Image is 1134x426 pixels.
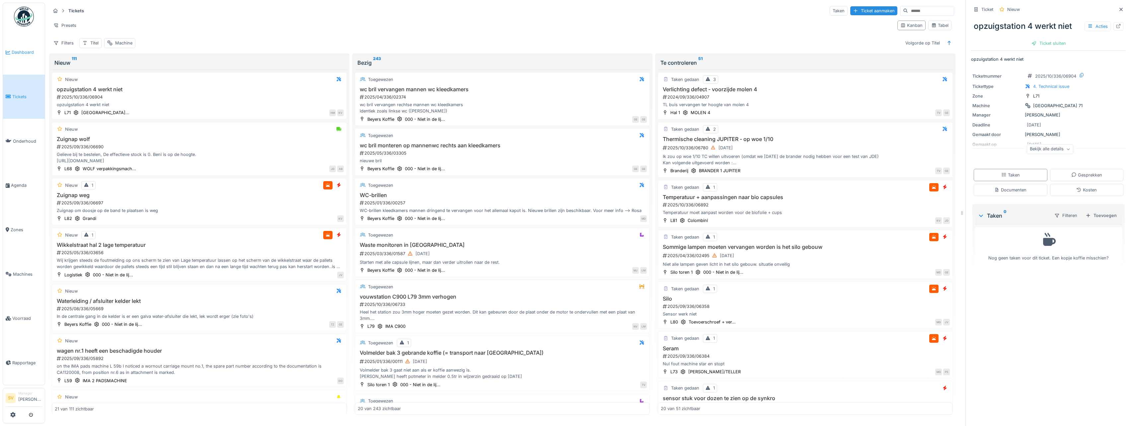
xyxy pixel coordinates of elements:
[18,391,42,405] li: [PERSON_NAME]
[55,86,344,93] h3: opzuigstation 4 werkt niet
[713,234,715,240] div: 1
[640,323,647,330] div: LM
[661,345,950,352] h3: Seram
[11,227,42,233] span: Zones
[65,338,78,344] div: Nieuw
[662,94,950,100] div: 2024/09/336/04907
[64,109,71,116] div: L71
[935,269,942,276] div: MS
[713,184,715,190] div: 1
[66,8,87,14] strong: Tickets
[972,131,1125,138] div: [PERSON_NAME]
[359,150,647,156] div: 2025/05/336/03305
[670,269,693,275] div: Silo toren 1
[671,76,699,83] div: Taken gedaan
[367,267,394,273] div: Beyers Koffie
[943,168,950,174] div: GE
[670,168,688,174] div: Branderij
[102,321,142,327] div: 000 - Niet in de lij...
[83,378,127,384] div: IMA 2 PADSMACHINE
[358,294,647,300] h3: vouwstation C900 L79 3mm verhogen
[56,306,344,312] div: 2025/08/336/05669
[368,232,393,238] div: Toegewezen
[358,405,401,412] div: 20 van 243 zichtbaar
[65,394,78,400] div: Nieuw
[994,187,1026,193] div: Documenten
[55,313,344,319] div: In de centrale gang in de kelder is er een galva water-afsluiter die lekt, lek wordt erger (zie f...
[640,215,647,222] div: MD
[713,385,715,391] div: 1
[971,18,1126,35] div: opzuigstation 4 werkt niet
[1076,187,1097,193] div: Kosten
[662,303,950,310] div: 2025/09/336/06358
[670,369,678,375] div: L73
[640,267,647,274] div: LM
[720,252,734,259] div: [DATE]
[943,369,950,375] div: PS
[1029,39,1069,48] div: Ticket sluiten
[662,202,950,208] div: 2025/10/336/06892
[337,215,344,222] div: KV
[55,207,344,214] div: Zuignap om doosje op de band te plaatsen is weg
[405,215,445,222] div: 000 - Niet in de lij...
[64,215,72,222] div: L82
[718,145,733,151] div: [DATE]
[115,40,132,46] div: Machine
[662,144,950,152] div: 2025/10/336/06780
[661,209,950,216] div: Temperatuur moet aanpast worden voor de biofolie + cups
[400,382,440,388] div: 000 - Niet in de lij...
[3,252,45,296] a: Machines
[64,321,91,327] div: Beyers Koffie
[670,319,678,325] div: L80
[358,207,647,214] div: WC-brillen kleedkamers mannen dringend te vervangen voor het allemaal kapot is. Nieuwe brillen zi...
[367,116,394,122] div: Beyers Koffie
[972,122,1022,128] div: Deadline
[972,131,1022,138] div: Gemaakt door
[55,151,344,164] div: Gelieve bij te bestelen, De effectieve stock is 0. Beni is op de hoogte. [URL][DOMAIN_NAME]
[358,158,647,164] div: nieuwe bril
[979,230,1118,261] div: Nog geen taken voor dit ticket. Een kopje koffie misschien?
[55,348,344,354] h3: wagen nr.1 heeft een beschadigde houder
[830,6,848,16] div: Taken
[18,391,42,396] div: Manager
[368,284,393,290] div: Toegewezen
[337,272,344,278] div: JV
[358,102,647,114] div: wc bril vervangen rechtse mannen wc kleedkamers identiek zoals linkse wc ([PERSON_NAME])
[358,142,647,149] h3: wc bril monteren op mannenwc rechts aan kleedkamers
[358,86,647,93] h3: wc bril vervangen mannen wc kleedkamers
[50,38,77,48] div: Filters
[11,182,42,188] span: Agenda
[688,369,741,375] div: [PERSON_NAME]/TELLER
[1027,122,1041,128] div: [DATE]
[50,21,79,30] div: Presets
[56,94,344,100] div: 2025/10/336/06904
[64,378,72,384] div: L59
[55,102,344,108] div: opzuigstation 4 werkt niet
[978,212,1049,220] div: Taken
[943,109,950,116] div: GE
[358,309,647,321] div: Heel het station zou 3mm hoger moeten gezet worden. Dit kan gebeuren door de plaat onder de motor...
[1033,93,1039,99] div: L71
[55,136,344,142] h3: Zuignap wolf
[670,109,680,116] div: Hal 1
[935,168,942,174] div: TV
[337,109,344,116] div: KV
[1051,211,1080,220] div: Filteren
[368,76,393,83] div: Toegewezen
[358,192,647,198] h3: WC-brillen
[971,56,1126,62] p: opzuigstation 4 werkt niet
[3,296,45,341] a: Voorraad
[55,405,94,412] div: 21 van 111 zichtbaar
[689,319,736,325] div: Toevoerschroef + ver...
[12,49,42,55] span: Dashboard
[65,182,78,188] div: Nieuw
[972,93,1022,99] div: Zone
[92,232,93,238] div: 1
[329,109,336,116] div: HM
[935,369,942,375] div: MG
[3,30,45,75] a: Dashboard
[703,269,743,275] div: 000 - Niet in de lij...
[83,166,136,172] div: WOLF verpakkingsmach...
[3,163,45,208] a: Agenda
[72,59,77,67] sup: 111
